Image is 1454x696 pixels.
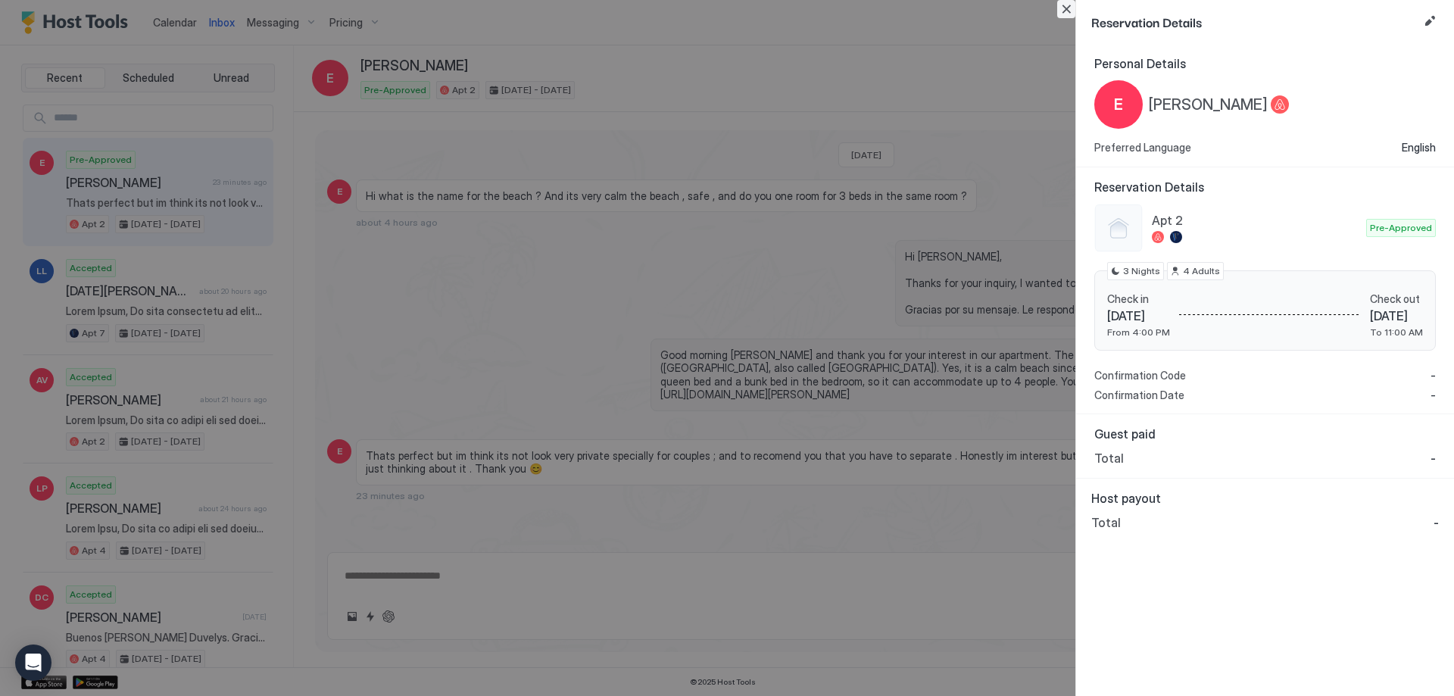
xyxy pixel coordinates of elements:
span: Reservation Details [1094,179,1436,195]
span: Total [1091,515,1121,530]
span: Reservation Details [1091,12,1418,31]
span: Total [1094,451,1124,466]
span: [DATE] [1107,308,1170,323]
span: [PERSON_NAME] [1149,95,1268,114]
span: - [1431,389,1436,402]
span: Apt 2 [1152,213,1360,228]
button: Edit reservation [1421,12,1439,30]
span: English [1402,141,1436,154]
span: [DATE] [1370,308,1423,323]
div: Open Intercom Messenger [15,645,51,681]
span: Check out [1370,292,1423,306]
span: Guest paid [1094,426,1436,442]
span: - [1431,369,1436,382]
span: 3 Nights [1123,264,1160,278]
span: 4 Adults [1183,264,1220,278]
span: Confirmation Date [1094,389,1184,402]
span: Host payout [1091,491,1439,506]
span: Pre-Approved [1370,221,1432,235]
span: Personal Details [1094,56,1436,71]
span: To 11:00 AM [1370,326,1423,338]
span: From 4:00 PM [1107,326,1170,338]
span: E [1114,93,1123,116]
span: - [1431,451,1436,466]
span: - [1434,515,1439,530]
span: Confirmation Code [1094,369,1186,382]
span: Check in [1107,292,1170,306]
span: Preferred Language [1094,141,1191,154]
